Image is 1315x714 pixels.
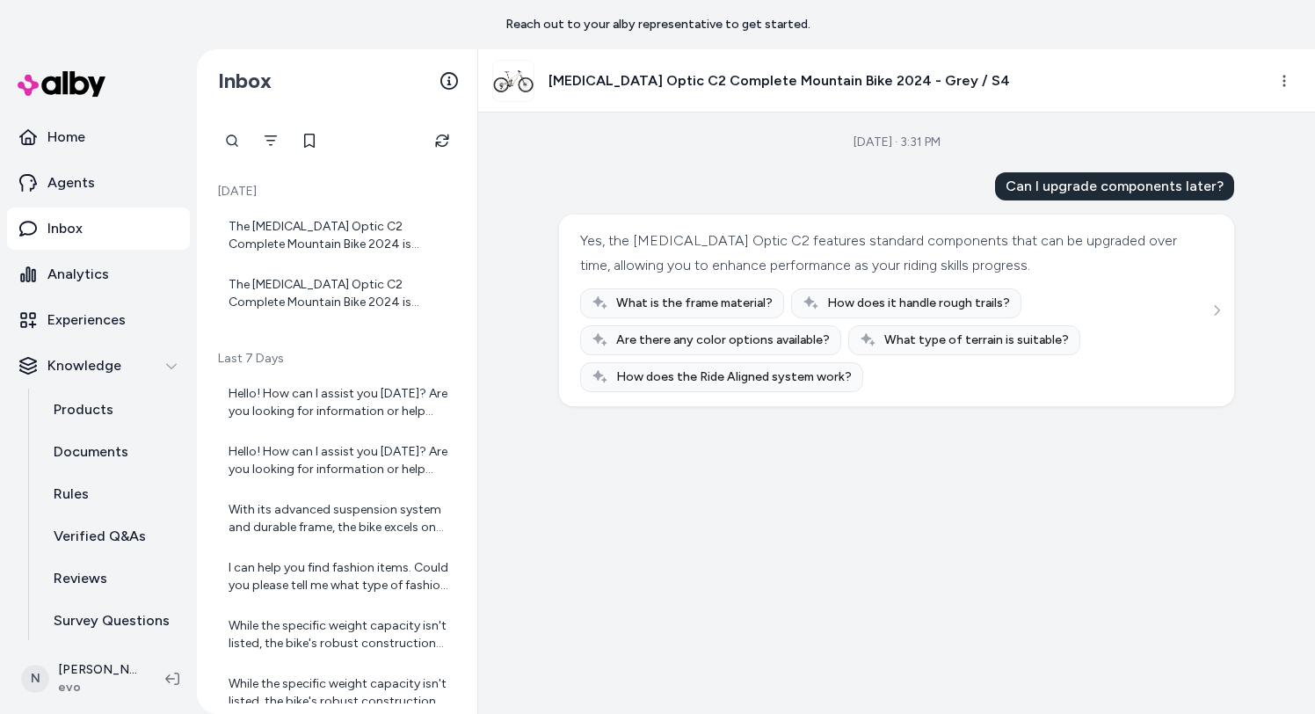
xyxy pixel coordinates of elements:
[47,172,95,193] p: Agents
[7,253,190,295] a: Analytics
[253,123,288,158] button: Filter
[18,71,105,97] img: alby Logo
[218,68,272,94] h2: Inbox
[7,208,190,250] a: Inbox
[616,368,852,386] span: How does the Ride Aligned system work?
[505,16,810,33] p: Reach out to your alby representative to get started.
[229,617,449,652] div: While the specific weight capacity isn't listed, the bike's robust construction and features are ...
[7,299,190,341] a: Experiences
[47,355,121,376] p: Knowledge
[229,443,449,478] div: Hello! How can I assist you [DATE]? Are you looking for information or help with a product?
[47,127,85,148] p: Home
[229,675,449,710] div: While the specific weight capacity isn't listed, the bike's robust construction and features are ...
[580,229,1209,278] div: Yes, the [MEDICAL_DATA] Optic C2 features standard components that can be upgraded over time, all...
[229,385,449,420] div: Hello! How can I assist you [DATE]? Are you looking for information or help with a product?
[54,568,107,589] p: Reviews
[229,218,449,253] div: The [MEDICAL_DATA] Optic C2 Complete Mountain Bike 2024 is available in Grey color.
[214,183,460,200] p: [DATE]
[7,162,190,204] a: Agents
[214,549,460,605] a: I can help you find fashion items. Could you please tell me what type of fashion items you are in...
[425,123,460,158] button: Refresh
[47,310,126,331] p: Experiences
[47,264,109,285] p: Analytics
[54,484,89,505] p: Rules
[11,651,151,707] button: N[PERSON_NAME]evo
[54,526,146,547] p: Verified Q&As
[214,491,460,547] a: With its advanced suspension system and durable frame, the bike excels on rough trails, absorbing...
[21,665,49,693] span: N
[54,610,170,631] p: Survey Questions
[229,501,449,536] div: With its advanced suspension system and durable frame, the bike excels on rough trails, absorbing...
[47,218,83,239] p: Inbox
[214,208,460,264] a: The [MEDICAL_DATA] Optic C2 Complete Mountain Bike 2024 is available in Grey color.
[7,345,190,387] button: Knowledge
[214,607,460,663] a: While the specific weight capacity isn't listed, the bike's robust construction and features are ...
[36,600,190,642] a: Survey Questions
[616,331,830,349] span: Are there any color options available?
[229,276,449,311] div: The [MEDICAL_DATA] Optic C2 Complete Mountain Bike 2024 is available in Grey color.
[214,375,460,431] a: Hello! How can I assist you [DATE]? Are you looking for information or help with a product?
[214,266,460,322] a: The [MEDICAL_DATA] Optic C2 Complete Mountain Bike 2024 is available in Grey color.
[549,70,1010,91] h3: [MEDICAL_DATA] Optic C2 Complete Mountain Bike 2024 - Grey / S4
[36,431,190,473] a: Documents
[884,331,1069,349] span: What type of terrain is suitable?
[493,61,534,101] img: norco-optic-c2-complete-mountain-bike-2024.jpg
[616,295,773,312] span: What is the frame material?
[36,515,190,557] a: Verified Q&As
[58,661,137,679] p: [PERSON_NAME]
[7,116,190,158] a: Home
[36,473,190,515] a: Rules
[54,441,128,463] p: Documents
[214,433,460,489] a: Hello! How can I assist you [DATE]? Are you looking for information or help with a product?
[214,350,460,368] p: Last 7 Days
[58,679,137,696] span: evo
[54,399,113,420] p: Products
[1206,300,1227,321] button: See more
[995,172,1234,200] div: Can I upgrade components later?
[229,559,449,594] div: I can help you find fashion items. Could you please tell me what type of fashion items you are in...
[36,389,190,431] a: Products
[827,295,1010,312] span: How does it handle rough trails?
[36,557,190,600] a: Reviews
[854,134,941,151] div: [DATE] · 3:31 PM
